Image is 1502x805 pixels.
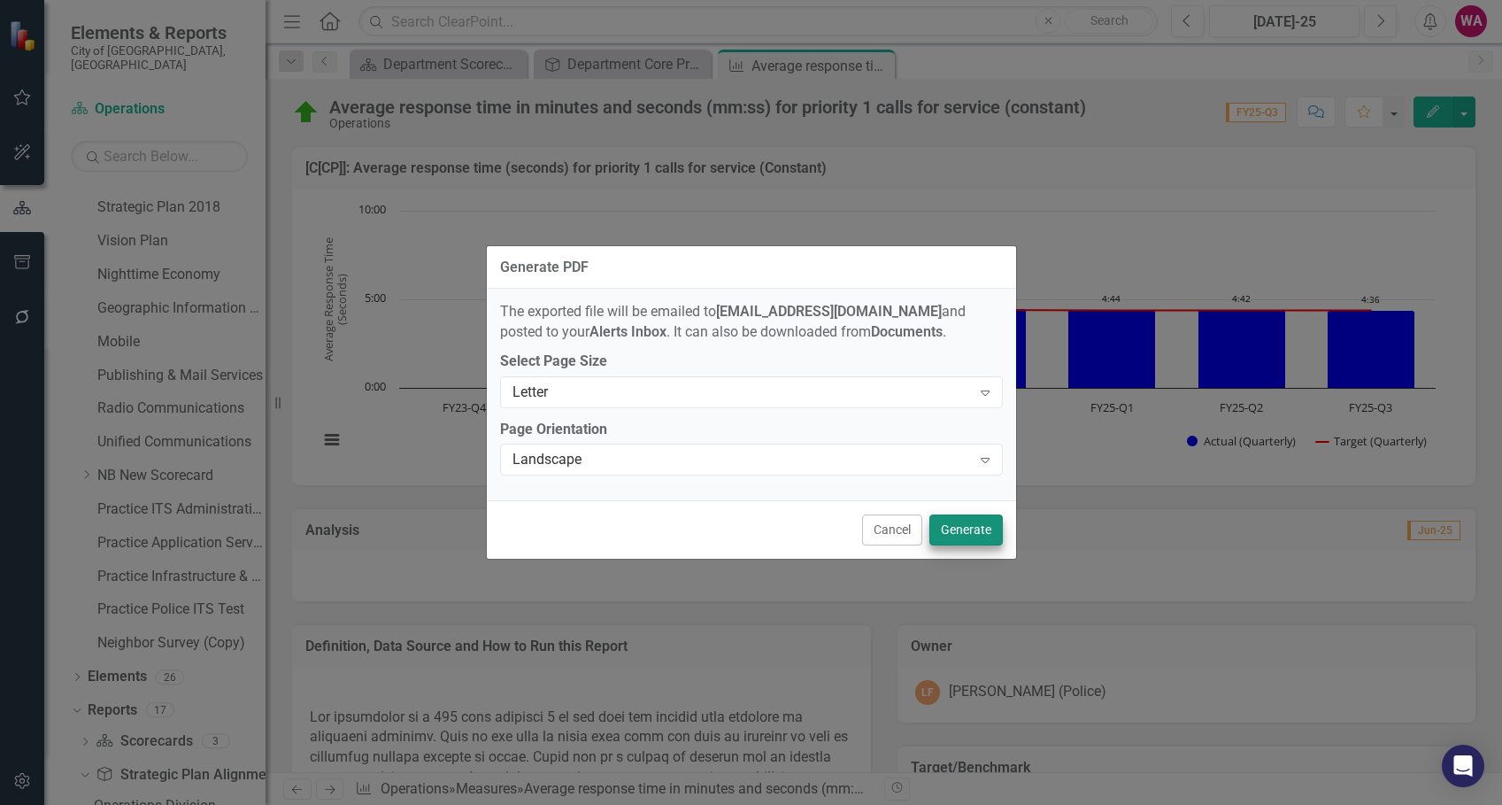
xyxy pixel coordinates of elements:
div: Landscape [512,450,972,470]
span: The exported file will be emailed to and posted to your . It can also be downloaded from . [500,303,966,340]
label: Select Page Size [500,352,1003,372]
button: Cancel [862,515,922,546]
div: Open Intercom Messenger [1442,745,1484,787]
strong: [EMAIL_ADDRESS][DOMAIN_NAME] [716,303,942,320]
strong: Documents [871,323,943,340]
label: Page Orientation [500,420,1003,440]
button: Generate [929,515,1003,546]
div: Letter [512,382,972,402]
div: Generate PDF [500,259,589,275]
strong: Alerts Inbox [589,323,666,340]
